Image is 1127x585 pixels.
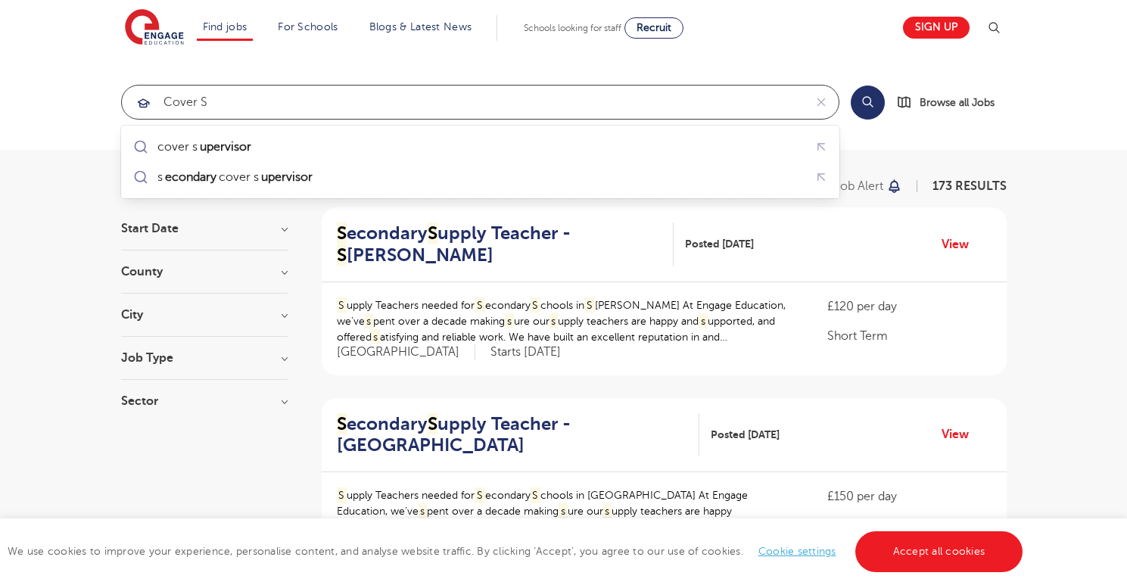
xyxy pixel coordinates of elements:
span: [GEOGRAPHIC_DATA] [337,344,475,360]
mark: upervisor [259,168,315,186]
div: Submit [121,85,839,120]
mark: S [428,413,437,434]
p: Short Term [827,327,991,345]
div: s cover s [157,170,316,185]
mark: S [337,244,347,266]
h3: Sector [121,395,288,407]
mark: S [337,222,347,244]
p: Save job alert [805,180,883,192]
a: Blogs & Latest News [369,21,472,33]
a: Find jobs [203,21,248,33]
mark: upervisor [198,138,254,156]
mark: S [428,222,437,244]
button: Fill query with "secondary cover supervisor" [809,166,833,189]
ul: Submit [127,132,833,192]
p: Short Term [827,517,991,535]
mark: S [337,487,347,503]
a: Recruit [624,17,683,39]
button: Clear [804,86,839,119]
input: Submit [122,86,804,119]
mark: S [475,487,485,503]
a: Browse all Jobs [897,94,1007,111]
h3: Start Date [121,222,288,235]
a: Accept all cookies [855,531,1023,572]
span: Posted [DATE] [685,236,754,252]
h2: econdary upply Teacher - [PERSON_NAME] [337,222,662,266]
span: Posted [DATE] [711,427,780,443]
a: For Schools [278,21,338,33]
div: cover s [157,139,254,154]
a: View [942,235,980,254]
mark: S [337,413,347,434]
mark: S [531,297,541,313]
h2: econdary upply Teacher - [GEOGRAPHIC_DATA] [337,413,688,457]
p: £150 per day [827,487,991,506]
p: upply Teachers needed for econdary chools in [PERSON_NAME] At Engage Education, we’ve pent over a... [337,297,798,345]
mark: s [505,313,514,329]
span: Recruit [637,22,671,33]
mark: S [337,297,347,313]
mark: econdary [163,168,219,186]
p: upply Teachers needed for econdary chools in [GEOGRAPHIC_DATA] At Engage Education, we’ve pent ov... [337,487,798,535]
mark: S [475,297,485,313]
a: Cookie settings [758,546,836,557]
span: 173 RESULTS [932,179,1007,193]
img: Engage Education [125,9,184,47]
mark: s [419,503,428,519]
mark: s [603,503,612,519]
h3: City [121,309,288,321]
mark: S [584,297,595,313]
h3: Job Type [121,352,288,364]
mark: s [699,313,708,329]
a: Sign up [903,17,970,39]
a: SecondarySupply Teacher -S[PERSON_NAME] [337,222,674,266]
span: We use cookies to improve your experience, personalise content, and analyse website traffic. By c... [8,546,1026,557]
a: SecondarySupply Teacher - [GEOGRAPHIC_DATA] [337,413,700,457]
p: £120 per day [827,297,991,316]
span: Schools looking for staff [524,23,621,33]
mark: s [559,503,568,519]
mark: s [365,313,374,329]
a: View [942,425,980,444]
mark: s [372,329,381,345]
mark: s [549,313,559,329]
p: Starts [DATE] [490,344,561,360]
button: Fill query with "cover supervisor" [809,135,833,159]
h3: County [121,266,288,278]
button: Save job alert [805,180,903,192]
button: Search [851,86,885,120]
mark: S [531,487,541,503]
span: Browse all Jobs [920,94,995,111]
